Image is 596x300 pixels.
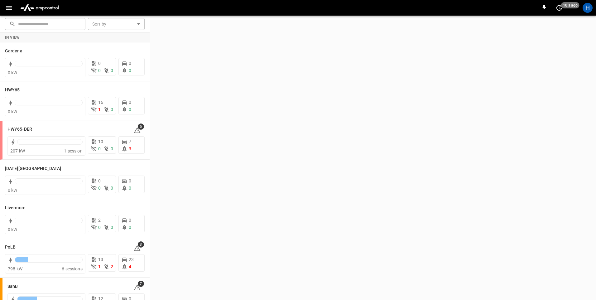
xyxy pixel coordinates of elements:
span: 10 s ago [561,2,579,8]
span: 0 [129,100,131,105]
span: 0 [111,186,113,191]
span: 0 [98,146,101,151]
span: 0 [111,225,113,230]
img: ampcontrol.io logo [18,2,61,14]
span: 0 kW [8,227,17,232]
h6: SanB [7,283,18,290]
h6: Gardena [5,48,22,55]
h6: Livermore [5,205,26,211]
span: 0 [129,68,131,73]
span: 0 kW [8,109,17,114]
h6: Karma Center [5,165,61,172]
strong: In View [5,35,20,40]
h6: PoLB [5,244,16,251]
span: 23 [129,257,134,262]
span: 798 kW [8,266,22,271]
span: 0 kW [8,70,17,75]
span: 0 kW [8,188,17,193]
span: 3 [129,146,131,151]
span: 2 [98,218,101,223]
span: 0 [98,61,101,66]
span: 1 session [64,148,82,153]
span: 0 [129,186,131,191]
span: 2 [111,264,113,269]
span: 6 sessions [62,266,83,271]
span: 0 [111,68,113,73]
span: 13 [98,257,103,262]
span: 0 [129,61,131,66]
div: profile-icon [583,3,593,13]
span: 7 [129,139,131,144]
span: 0 [98,178,101,183]
span: 0 [98,186,101,191]
span: 207 kW [10,148,25,153]
span: 0 [129,178,131,183]
span: 16 [98,100,103,105]
span: 4 [129,264,131,269]
button: set refresh interval [554,3,564,13]
h6: HWY65 [5,87,20,94]
span: 0 [111,107,113,112]
span: 0 [98,225,101,230]
span: 1 [98,264,101,269]
span: 0 [129,107,131,112]
span: 0 [129,218,131,223]
span: 0 [111,146,113,151]
span: 1 [98,107,101,112]
h6: HWY65-DER [7,126,32,133]
span: 0 [129,225,131,230]
span: 3 [138,241,144,248]
span: 5 [138,123,144,130]
span: 7 [138,281,144,287]
span: 10 [98,139,103,144]
span: 0 [98,68,101,73]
